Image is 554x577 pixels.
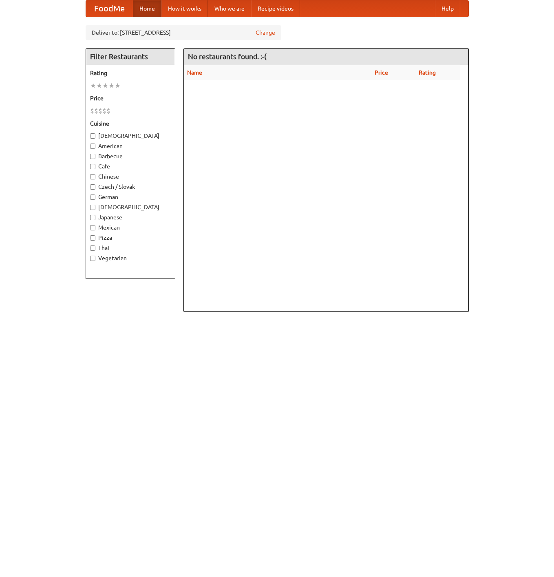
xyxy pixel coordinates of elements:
[90,234,171,242] label: Pizza
[188,53,267,60] ng-pluralize: No restaurants found. :-(
[102,81,108,90] li: ★
[90,164,95,169] input: Cafe
[208,0,251,17] a: Who we are
[133,0,161,17] a: Home
[102,106,106,115] li: $
[86,25,281,40] div: Deliver to: [STREET_ADDRESS]
[161,0,208,17] a: How it works
[90,205,95,210] input: [DEMOGRAPHIC_DATA]
[96,81,102,90] li: ★
[90,235,95,241] input: Pizza
[90,162,171,170] label: Cafe
[90,203,171,211] label: [DEMOGRAPHIC_DATA]
[90,132,171,140] label: [DEMOGRAPHIC_DATA]
[106,106,110,115] li: $
[90,184,95,190] input: Czech / Slovak
[90,81,96,90] li: ★
[90,133,95,139] input: [DEMOGRAPHIC_DATA]
[90,119,171,128] h5: Cuisine
[90,193,171,201] label: German
[90,215,95,220] input: Japanese
[90,69,171,77] h5: Rating
[419,69,436,76] a: Rating
[90,144,95,149] input: American
[375,69,388,76] a: Price
[90,254,171,262] label: Vegetarian
[115,81,121,90] li: ★
[108,81,115,90] li: ★
[90,225,95,230] input: Mexican
[256,29,275,37] a: Change
[86,0,133,17] a: FoodMe
[90,106,94,115] li: $
[90,172,171,181] label: Chinese
[90,183,171,191] label: Czech / Slovak
[435,0,460,17] a: Help
[90,213,171,221] label: Japanese
[90,94,171,102] h5: Price
[90,223,171,232] label: Mexican
[187,69,202,76] a: Name
[90,152,171,160] label: Barbecue
[86,49,175,65] h4: Filter Restaurants
[90,142,171,150] label: American
[90,154,95,159] input: Barbecue
[90,244,171,252] label: Thai
[94,106,98,115] li: $
[90,245,95,251] input: Thai
[90,256,95,261] input: Vegetarian
[251,0,300,17] a: Recipe videos
[90,174,95,179] input: Chinese
[90,195,95,200] input: German
[98,106,102,115] li: $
